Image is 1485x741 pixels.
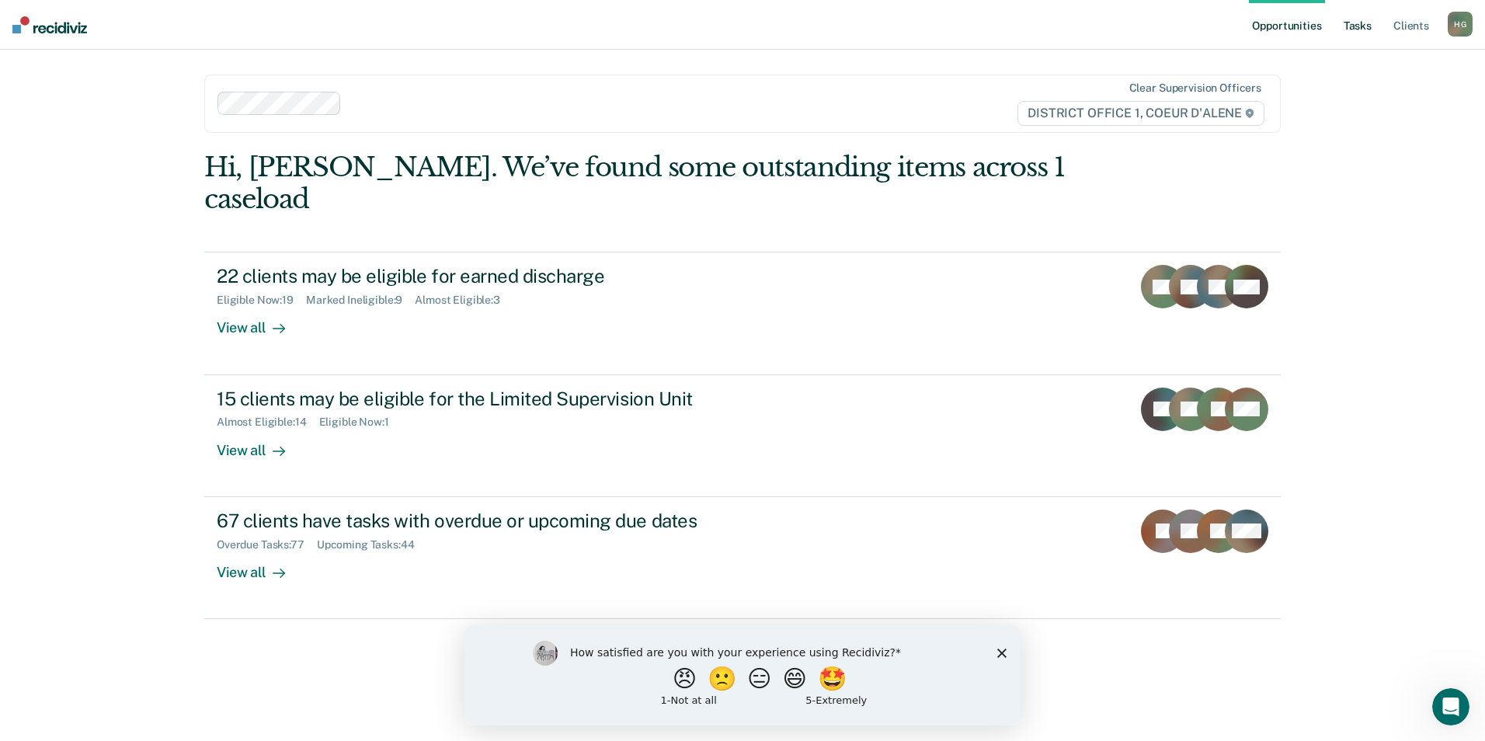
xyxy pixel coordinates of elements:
img: Recidiviz [12,16,87,33]
div: H G [1448,12,1473,37]
a: 67 clients have tasks with overdue or upcoming due datesOverdue Tasks:77Upcoming Tasks:44View all [204,497,1281,619]
a: 22 clients may be eligible for earned dischargeEligible Now:19Marked Ineligible:9Almost Eligible:... [204,252,1281,374]
iframe: Survey by Kim from Recidiviz [464,625,1021,725]
div: Almost Eligible : 14 [217,416,319,429]
div: Almost Eligible : 3 [415,294,513,307]
div: 67 clients have tasks with overdue or upcoming due dates [217,510,762,532]
div: Eligible Now : 1 [319,416,402,429]
div: Clear supervision officers [1129,82,1261,95]
div: Eligible Now : 19 [217,294,306,307]
span: DISTRICT OFFICE 1, COEUR D'ALENE [1017,101,1264,126]
div: 15 clients may be eligible for the Limited Supervision Unit [217,388,762,410]
div: Overdue Tasks : 77 [217,538,317,551]
div: 22 clients may be eligible for earned discharge [217,265,762,287]
div: Hi, [PERSON_NAME]. We’ve found some outstanding items across 1 caseload [204,151,1066,215]
div: View all [217,307,304,337]
div: Marked Ineligible : 9 [306,294,415,307]
div: View all [217,429,304,459]
div: Upcoming Tasks : 44 [317,538,427,551]
button: HG [1448,12,1473,37]
div: View all [217,551,304,581]
iframe: Intercom live chat [1432,688,1469,725]
a: 15 clients may be eligible for the Limited Supervision UnitAlmost Eligible:14Eligible Now:1View all [204,375,1281,497]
